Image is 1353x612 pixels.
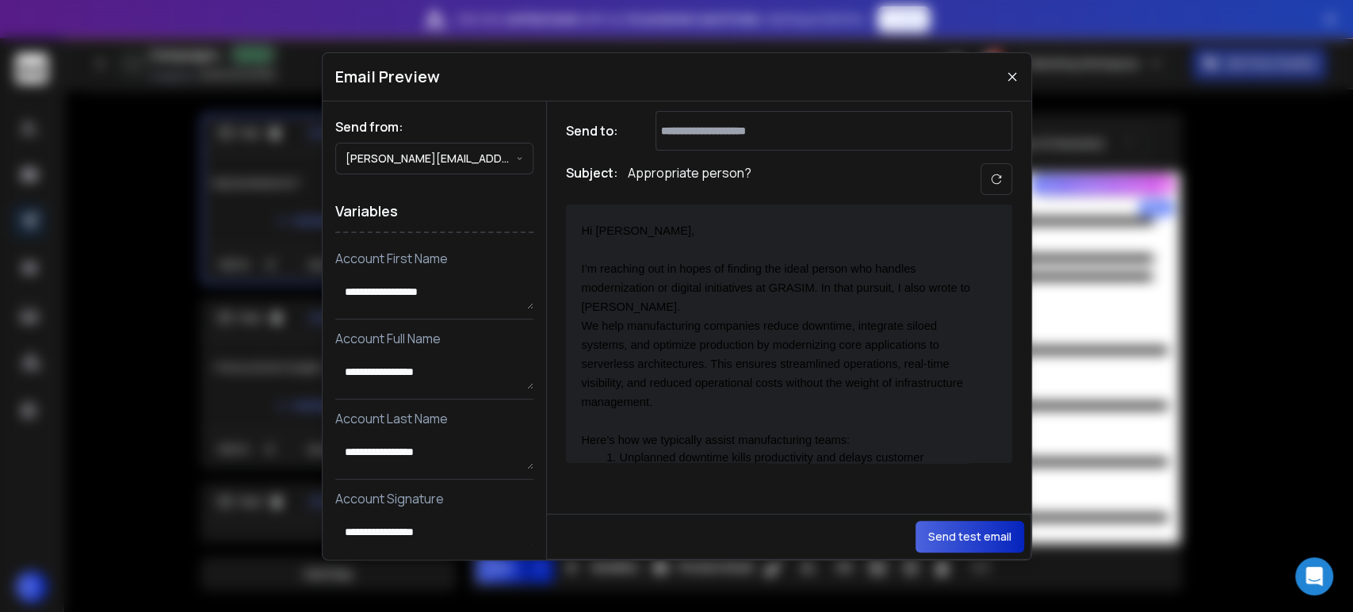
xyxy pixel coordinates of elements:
p: Account Full Name [335,329,533,348]
span: Unplanned downtime kills productivity and delays customer deliveries. Our application modernizati... [620,451,977,516]
p: Account Last Name [335,409,533,428]
p: Account First Name [335,249,533,268]
h1: Send from: [335,117,533,136]
p: [PERSON_NAME][EMAIL_ADDRESS][PERSON_NAME][DOMAIN_NAME] [346,151,516,166]
span: We help manufacturing companies reduce downtime, integrate siloed systems, and optimize productio... [582,319,966,408]
span: I’m reaching out in hopes of finding the ideal person who handles modernization or digital initia... [582,262,973,313]
button: Send test email [915,521,1024,553]
h1: Subject: [566,163,618,195]
h1: Variables [335,190,533,233]
div: Open Intercom Messenger [1295,557,1333,595]
p: Appropriate person? [628,163,751,195]
span: Hi [PERSON_NAME], [582,224,695,237]
span: Here’s how we typically assist manufacturing teams: [582,434,850,446]
h1: Send to: [566,121,629,140]
p: Account Signature [335,489,533,508]
h1: Email Preview [335,66,440,88]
